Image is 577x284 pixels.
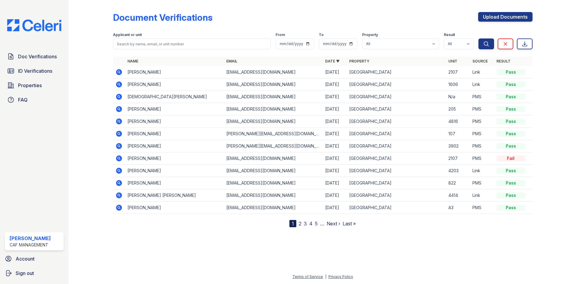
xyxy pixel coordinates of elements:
td: [DATE] [323,115,347,128]
td: Link [470,189,494,202]
a: Next › [327,221,340,227]
td: [EMAIL_ADDRESS][DOMAIN_NAME] [224,152,323,165]
td: [DATE] [323,177,347,189]
img: CE_Logo_Blue-a8612792a0a2168367f1c8372b55b34899dd931a85d93a1a3d3e32e68fde9ad4.png [2,19,66,31]
td: 3902 [446,140,470,152]
td: PMS [470,128,494,140]
button: Sign out [2,267,66,279]
div: Pass [496,118,525,124]
div: [PERSON_NAME] [10,235,51,242]
td: PMS [470,115,494,128]
td: PMS [470,152,494,165]
a: Source [472,59,488,63]
td: PMS [470,202,494,214]
label: From [276,32,285,37]
label: Property [362,32,378,37]
div: Pass [496,94,525,100]
td: [EMAIL_ADDRESS][DOMAIN_NAME] [224,177,323,189]
td: [PERSON_NAME] [125,202,224,214]
td: [DEMOGRAPHIC_DATA][PERSON_NAME] [125,91,224,103]
td: [GEOGRAPHIC_DATA] [347,78,446,91]
td: [PERSON_NAME] [125,152,224,165]
a: Privacy Policy [328,274,353,279]
td: [GEOGRAPHIC_DATA] [347,103,446,115]
td: [PERSON_NAME] [125,66,224,78]
a: Terms of Service [292,274,323,279]
span: Doc Verifications [18,53,57,60]
td: Link [470,78,494,91]
td: [PERSON_NAME] [125,115,224,128]
a: Date ▼ [325,59,340,63]
span: Properties [18,82,42,89]
td: 1606 [446,78,470,91]
label: To [319,32,324,37]
td: [GEOGRAPHIC_DATA] [347,91,446,103]
td: [EMAIL_ADDRESS][DOMAIN_NAME] [224,189,323,202]
td: [PERSON_NAME] [PERSON_NAME] [125,189,224,202]
a: Doc Verifications [5,50,64,63]
td: Link [470,66,494,78]
td: [DATE] [323,140,347,152]
div: Pass [496,81,525,87]
div: 1 [289,220,296,227]
td: [EMAIL_ADDRESS][DOMAIN_NAME] [224,165,323,177]
td: 4414 [446,189,470,202]
a: ID Verifications [5,65,64,77]
div: | [325,274,326,279]
td: [GEOGRAPHIC_DATA] [347,152,446,165]
a: Upload Documents [478,12,533,22]
div: Pass [496,106,525,112]
a: Name [127,59,138,63]
td: [DATE] [323,78,347,91]
span: ID Verifications [18,67,52,75]
a: FAQ [5,94,64,106]
a: Result [496,59,511,63]
span: FAQ [18,96,28,103]
td: [PERSON_NAME][EMAIL_ADDRESS][DOMAIN_NAME] [224,128,323,140]
a: 4 [309,221,313,227]
td: 4816 [446,115,470,128]
td: [EMAIL_ADDRESS][DOMAIN_NAME] [224,91,323,103]
span: … [320,220,324,227]
td: [EMAIL_ADDRESS][DOMAIN_NAME] [224,103,323,115]
td: PMS [470,91,494,103]
a: Properties [5,79,64,91]
td: [GEOGRAPHIC_DATA] [347,128,446,140]
td: 2107 [446,66,470,78]
td: N/a [446,91,470,103]
td: [EMAIL_ADDRESS][DOMAIN_NAME] [224,115,323,128]
td: [PERSON_NAME] [125,140,224,152]
a: Property [349,59,369,63]
td: [DATE] [323,128,347,140]
td: [PERSON_NAME] [125,78,224,91]
td: PMS [470,140,494,152]
label: Result [444,32,455,37]
td: [GEOGRAPHIC_DATA] [347,202,446,214]
a: Last » [343,221,356,227]
div: Pass [496,205,525,211]
label: Applicant or unit [113,32,142,37]
span: Sign out [16,270,34,277]
td: [DATE] [323,103,347,115]
td: 822 [446,177,470,189]
div: Pass [496,131,525,137]
a: Email [226,59,237,63]
td: [GEOGRAPHIC_DATA] [347,177,446,189]
div: Pass [496,69,525,75]
td: [PERSON_NAME] [125,165,224,177]
div: Pass [496,143,525,149]
td: PMS [470,177,494,189]
td: 4203 [446,165,470,177]
td: [PERSON_NAME] [125,103,224,115]
td: [DATE] [323,202,347,214]
div: Document Verifications [113,12,212,23]
td: [DATE] [323,152,347,165]
td: PMS [470,103,494,115]
td: [GEOGRAPHIC_DATA] [347,189,446,202]
div: CAF Management [10,242,51,248]
td: [DATE] [323,91,347,103]
div: Pass [496,192,525,198]
td: [PERSON_NAME] [125,177,224,189]
a: 5 [315,221,318,227]
input: Search by name, email, or unit number [113,38,271,49]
